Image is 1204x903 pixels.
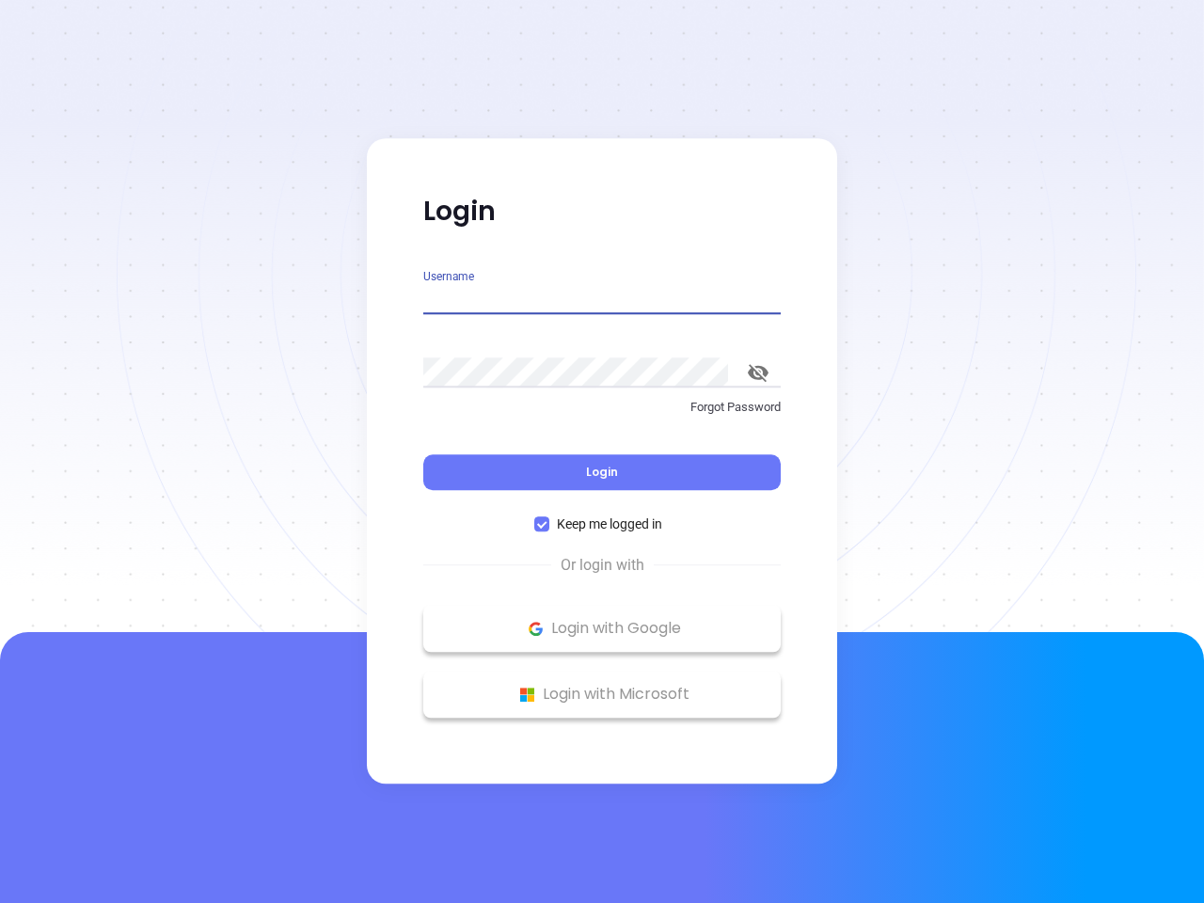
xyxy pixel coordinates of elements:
[423,398,781,417] p: Forgot Password
[433,680,771,708] p: Login with Microsoft
[736,350,781,395] button: toggle password visibility
[586,464,618,480] span: Login
[423,605,781,652] button: Google Logo Login with Google
[551,554,654,577] span: Or login with
[423,271,474,282] label: Username
[423,671,781,718] button: Microsoft Logo Login with Microsoft
[423,454,781,490] button: Login
[515,683,539,706] img: Microsoft Logo
[549,514,670,534] span: Keep me logged in
[433,614,771,642] p: Login with Google
[524,617,547,641] img: Google Logo
[423,195,781,229] p: Login
[423,398,781,432] a: Forgot Password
